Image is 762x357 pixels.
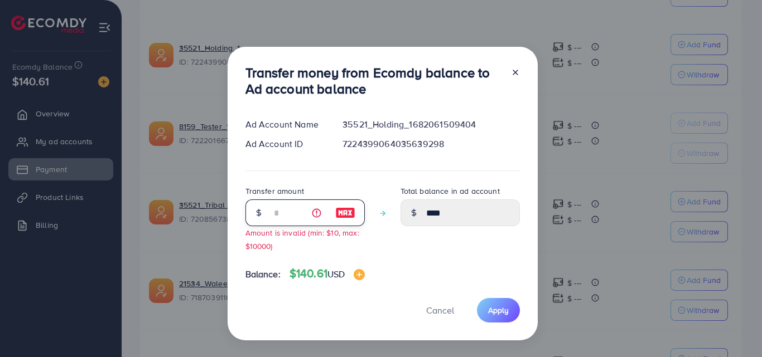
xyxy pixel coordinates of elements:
[354,269,365,280] img: image
[335,206,355,219] img: image
[327,268,345,280] span: USD
[334,138,528,150] div: 7224399064035639298
[412,298,468,322] button: Cancel
[426,304,454,316] span: Cancel
[334,118,528,131] div: 35521_Holding_1682061509404
[237,138,334,150] div: Ad Account ID
[715,307,754,349] iframe: Chat
[237,118,334,131] div: Ad Account Name
[290,267,365,281] h4: $140.61
[245,227,359,251] small: Amount is invalid (min: $10, max: $10000)
[401,185,500,197] label: Total balance in ad account
[245,185,304,197] label: Transfer amount
[488,305,509,316] span: Apply
[245,65,502,97] h3: Transfer money from Ecomdy balance to Ad account balance
[477,298,520,322] button: Apply
[245,268,281,281] span: Balance:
